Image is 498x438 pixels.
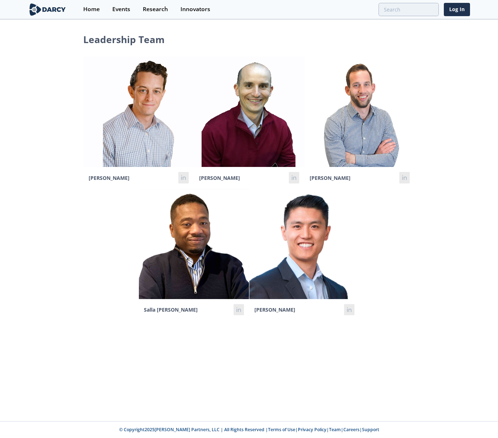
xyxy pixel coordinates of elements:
[112,6,130,12] div: Events
[83,33,415,47] h1: Leadership Team
[83,6,100,12] div: Home
[254,306,295,313] span: [PERSON_NAME]
[362,427,379,433] a: Support
[249,189,360,299] img: Ron Sasaki
[139,189,249,299] img: Salla Diop
[399,172,410,183] a: fusion-linkedin
[268,427,295,433] a: Terms of Use
[180,6,210,12] div: Innovators
[289,172,299,183] a: fusion-linkedin
[379,3,439,16] input: Advanced Search
[144,306,198,313] span: Salla [PERSON_NAME]
[194,57,304,167] img: Phil Kantor
[89,174,130,181] span: [PERSON_NAME]
[29,427,469,433] p: © Copyright 2025 [PERSON_NAME] Partners, LLC | All Rights Reserved | | | | |
[343,427,360,433] a: Careers
[84,57,194,167] img: Sam Long
[199,174,240,181] span: [PERSON_NAME]
[305,57,415,167] img: Lennart Huijbers
[143,6,168,12] div: Research
[28,3,67,16] img: logo-wide.svg
[329,427,341,433] a: Team
[444,3,470,16] a: Log In
[310,174,351,181] span: [PERSON_NAME]
[344,304,354,316] a: fusion-linkedin
[178,172,189,183] a: fusion-linkedin
[298,427,326,433] a: Privacy Policy
[234,304,244,316] a: fusion-linkedin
